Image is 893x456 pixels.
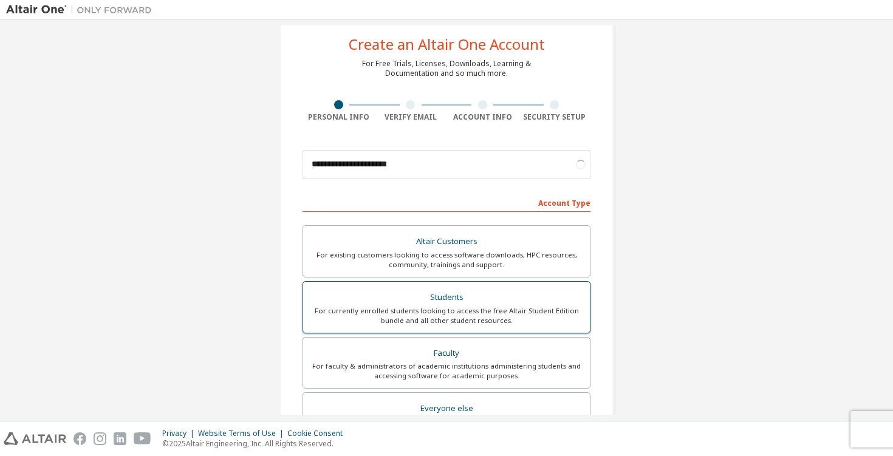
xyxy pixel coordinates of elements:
[303,112,375,122] div: Personal Info
[375,112,447,122] div: Verify Email
[310,345,583,362] div: Faculty
[349,37,545,52] div: Create an Altair One Account
[6,4,158,16] img: Altair One
[94,432,106,445] img: instagram.svg
[310,289,583,306] div: Students
[162,429,198,438] div: Privacy
[114,432,126,445] img: linkedin.svg
[362,59,531,78] div: For Free Trials, Licenses, Downloads, Learning & Documentation and so much more.
[446,112,519,122] div: Account Info
[519,112,591,122] div: Security Setup
[310,233,583,250] div: Altair Customers
[198,429,287,438] div: Website Terms of Use
[74,432,86,445] img: facebook.svg
[310,250,583,270] div: For existing customers looking to access software downloads, HPC resources, community, trainings ...
[310,400,583,417] div: Everyone else
[310,306,583,325] div: For currently enrolled students looking to access the free Altair Student Edition bundle and all ...
[162,438,350,449] p: © 2025 Altair Engineering, Inc. All Rights Reserved.
[287,429,350,438] div: Cookie Consent
[4,432,66,445] img: altair_logo.svg
[134,432,151,445] img: youtube.svg
[303,192,590,212] div: Account Type
[310,361,583,381] div: For faculty & administrators of academic institutions administering students and accessing softwa...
